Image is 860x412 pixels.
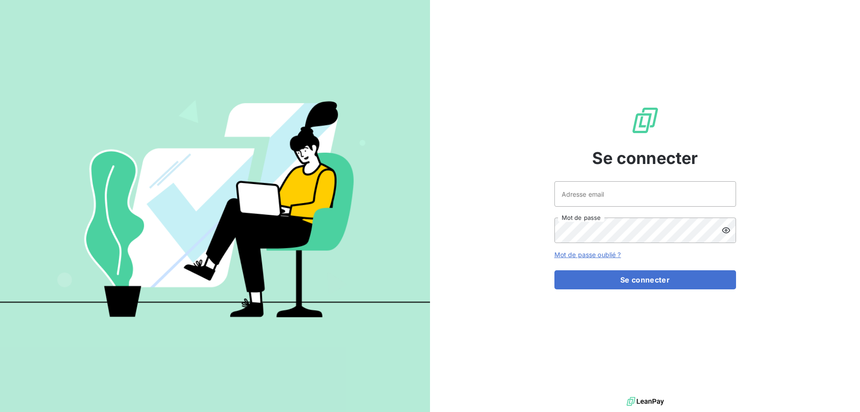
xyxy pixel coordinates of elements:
[554,270,736,289] button: Se connecter
[554,251,621,258] a: Mot de passe oublié ?
[554,181,736,207] input: placeholder
[627,395,664,408] img: logo
[631,106,660,135] img: Logo LeanPay
[592,146,698,170] span: Se connecter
